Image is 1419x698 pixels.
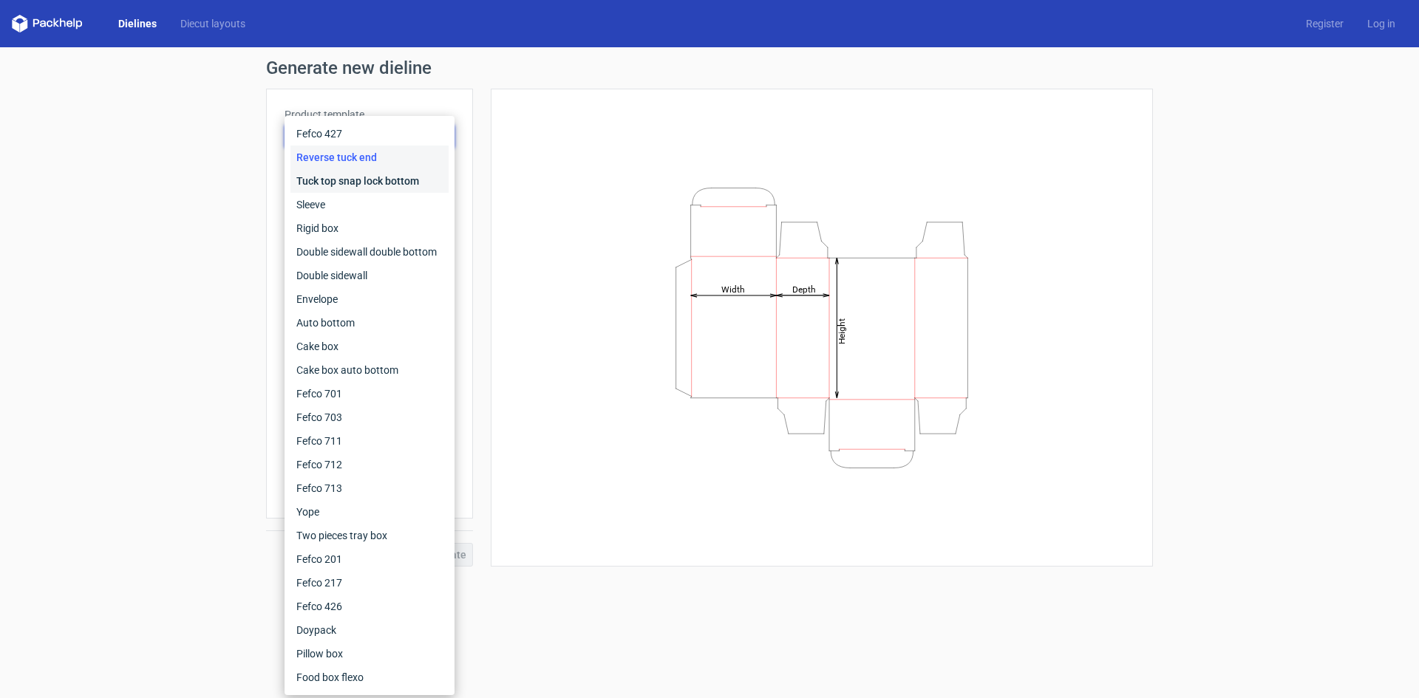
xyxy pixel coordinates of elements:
[290,453,449,476] div: Fefco 712
[290,642,449,666] div: Pillow box
[1355,16,1407,31] a: Log in
[290,429,449,453] div: Fefco 711
[290,146,449,169] div: Reverse tuck end
[285,107,455,122] label: Product template
[266,59,1153,77] h1: Generate new dieline
[290,264,449,287] div: Double sidewall
[290,122,449,146] div: Fefco 427
[290,595,449,618] div: Fefco 426
[290,311,449,335] div: Auto bottom
[169,16,257,31] a: Diecut layouts
[290,476,449,500] div: Fefco 713
[290,335,449,358] div: Cake box
[290,571,449,595] div: Fefco 217
[290,287,449,311] div: Envelope
[290,193,449,216] div: Sleeve
[290,240,449,264] div: Double sidewall double bottom
[290,169,449,193] div: Tuck top snap lock bottom
[1294,16,1355,31] a: Register
[290,500,449,524] div: Yope
[290,547,449,571] div: Fefco 201
[290,406,449,429] div: Fefco 703
[290,666,449,689] div: Food box flexo
[290,524,449,547] div: Two pieces tray box
[290,358,449,382] div: Cake box auto bottom
[106,16,169,31] a: Dielines
[290,382,449,406] div: Fefco 701
[721,284,745,294] tspan: Width
[290,618,449,642] div: Doypack
[792,284,816,294] tspan: Depth
[290,216,449,240] div: Rigid box
[837,318,847,343] tspan: Height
